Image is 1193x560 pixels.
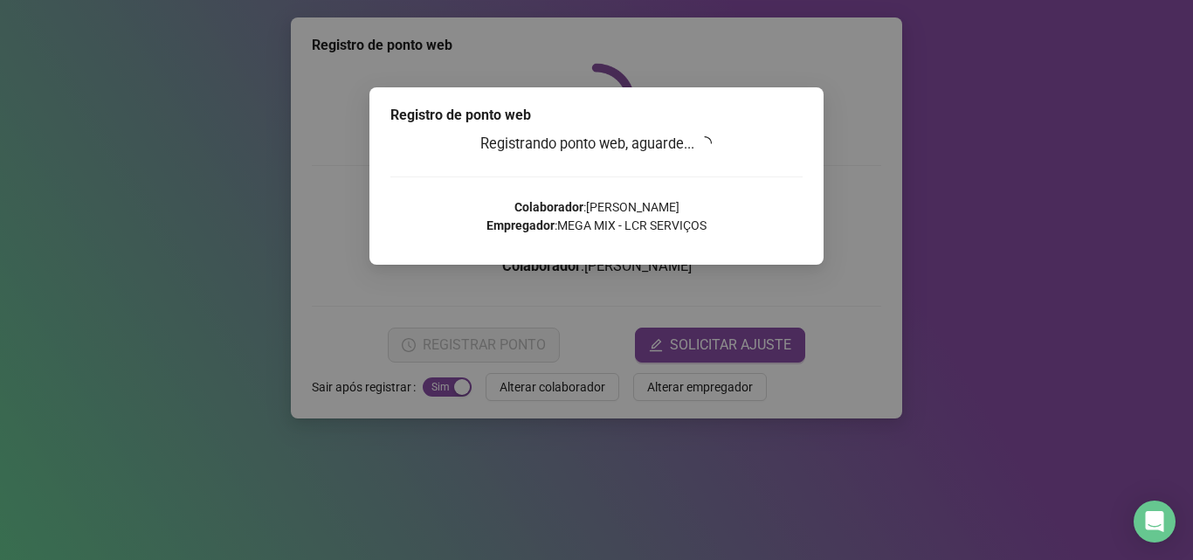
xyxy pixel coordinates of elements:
strong: Colaborador [514,200,583,214]
div: Registro de ponto web [390,105,803,126]
p: : [PERSON_NAME] : MEGA MIX - LCR SERVIÇOS [390,198,803,235]
h3: Registrando ponto web, aguarde... [390,133,803,156]
strong: Empregador [486,218,555,232]
span: loading [697,135,713,151]
div: Open Intercom Messenger [1134,501,1176,543]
